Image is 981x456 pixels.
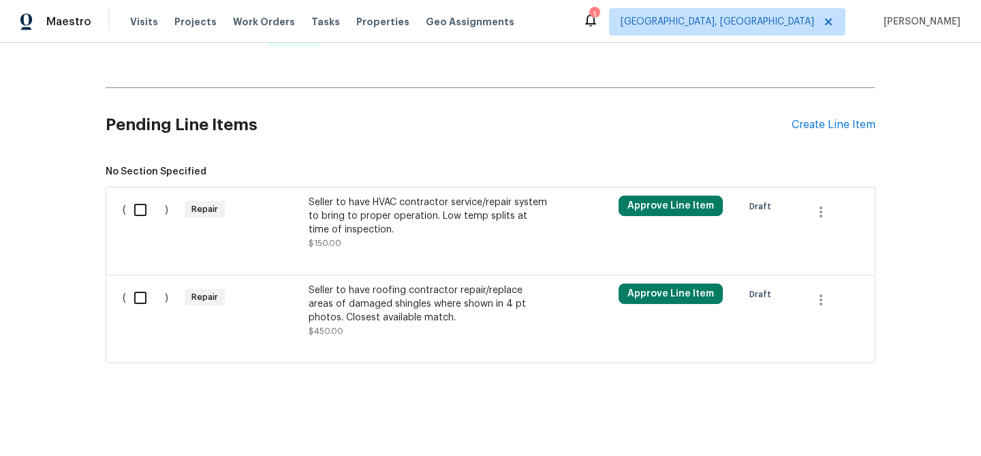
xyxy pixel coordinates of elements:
span: Maestro [46,15,91,29]
span: Repair [186,202,223,216]
span: Draft [749,288,777,301]
span: Projects [174,15,217,29]
span: Work Orders [233,15,295,29]
h2: Pending Line Items [106,93,792,157]
span: No Section Specified [106,165,875,179]
span: Repair [186,290,223,304]
div: 1 [589,8,599,22]
span: $450.00 [309,327,343,335]
div: Seller to have roofing contractor repair/replace areas of damaged shingles where shown in 4 pt ph... [309,284,548,324]
span: [PERSON_NAME] [878,15,961,29]
span: Tasks [311,17,340,27]
div: ( ) [119,279,181,342]
div: Seller to have HVAC contractor service/repair system to bring to proper operation. Low temp split... [309,196,548,237]
button: Approve Line Item [619,284,723,304]
span: Properties [356,15,409,29]
button: Approve Line Item [619,196,723,216]
span: Geo Assignments [426,15,514,29]
span: Draft [749,200,777,213]
span: $150.00 [309,239,341,247]
span: [GEOGRAPHIC_DATA], [GEOGRAPHIC_DATA] [621,15,814,29]
div: ( ) [119,192,181,254]
div: Create Line Item [792,119,875,132]
span: Visits [130,15,158,29]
